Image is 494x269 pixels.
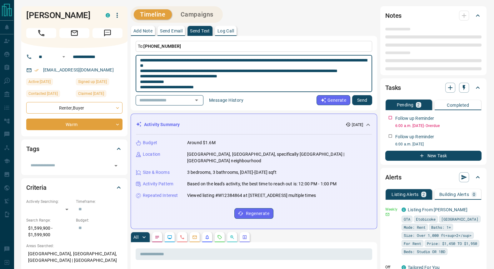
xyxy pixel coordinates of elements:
[230,235,235,240] svg: Opportunities
[404,232,472,238] span: Size: Over 1,000 ft<sup>2</sup>
[402,208,406,212] div: condos.ca
[352,122,363,128] p: [DATE]
[26,119,122,130] div: Warm
[385,8,482,23] div: Notes
[76,199,122,204] p: Timeframe:
[392,192,419,197] p: Listing Alerts
[439,192,469,197] p: Building Alerts
[28,90,58,97] span: Contacted [DATE]
[143,192,178,199] p: Repeated Interest
[59,28,89,38] span: Email
[78,90,104,97] span: Claimed [DATE]
[441,216,478,222] span: [GEOGRAPHIC_DATA]
[26,223,73,240] p: $1,599,900 - $1,599,900
[136,119,372,130] div: Activity Summary[DATE]
[447,103,469,107] p: Completed
[60,53,67,61] button: Open
[473,192,475,197] p: 0
[187,151,372,164] p: [GEOGRAPHIC_DATA], [GEOGRAPHIC_DATA], specifically [GEOGRAPHIC_DATA] | [GEOGRAPHIC_DATA] neighbou...
[26,249,122,266] p: [GEOGRAPHIC_DATA], [GEOGRAPHIC_DATA], [GEOGRAPHIC_DATA] | [GEOGRAPHIC_DATA]
[167,235,172,240] svg: Lead Browsing Activity
[143,151,160,158] p: Location
[217,235,222,240] svg: Requests
[28,79,51,85] span: Active [DATE]
[187,139,216,146] p: Around $1.6M
[34,68,39,72] svg: Email Verified
[431,224,451,230] span: Baths: 1+
[395,115,434,122] p: Follow up Reminder
[416,216,436,222] span: Etobicoke
[385,11,402,21] h2: Notes
[187,169,277,176] p: 3 bedrooms, 3 bathrooms, [DATE]-[DATE] sqft
[192,96,201,105] button: Open
[395,134,434,140] p: Follow up Reminder
[43,67,114,72] a: [EMAIL_ADDRESS][DOMAIN_NAME]
[160,29,182,33] p: Send Email
[187,192,316,199] p: Viewed listing #W12384864 at [STREET_ADDRESS] multiple times
[385,170,482,185] div: Alerts
[134,9,172,20] button: Timeline
[395,141,482,147] p: 6:00 a.m. [DATE]
[395,123,482,129] p: 6:00 a.m. [DATE] - Overdue
[26,180,122,195] div: Criteria
[133,235,138,239] p: All
[26,218,73,223] p: Search Range:
[427,240,477,247] span: Price: $1,450 TO $1,950
[187,181,337,187] p: Based on the lead's activity, the best time to reach out is: 12:00 PM - 1:00 PM
[133,29,152,33] p: Add Note
[422,192,425,197] p: 2
[242,235,247,240] svg: Agent Actions
[404,248,445,255] span: Beds: Studio OR 1BD
[404,224,426,230] span: Mode: Rent
[155,235,160,240] svg: Notes
[112,161,120,170] button: Open
[26,28,56,38] span: Call
[385,172,402,182] h2: Alerts
[317,95,350,105] button: Generate
[26,141,122,156] div: Tags
[76,78,122,87] div: Tue Oct 07 2025
[26,10,96,20] h1: [PERSON_NAME]
[76,218,122,223] p: Budget:
[404,216,410,222] span: GTA
[404,240,421,247] span: For Rent
[408,207,467,212] a: Listing From [PERSON_NAME]
[174,9,220,20] button: Campaigns
[76,90,122,99] div: Tue Oct 07 2025
[26,102,122,114] div: Renter , Buyer
[106,13,110,17] div: condos.ca
[26,199,73,204] p: Actively Searching:
[143,139,157,146] p: Budget
[385,83,401,93] h2: Tasks
[190,29,210,33] p: Send Text
[217,29,234,33] p: Log Call
[180,235,185,240] svg: Calls
[26,183,47,193] h2: Criteria
[26,78,73,87] div: Tue Oct 07 2025
[136,41,372,52] p: To:
[385,151,482,161] button: New Task
[385,80,482,95] div: Tasks
[205,95,247,105] button: Message History
[352,95,372,105] button: Send
[143,44,181,49] span: [PHONE_NUMBER]
[417,103,420,107] p: 2
[26,144,39,154] h2: Tags
[385,207,398,212] p: Weekly
[385,212,390,217] svg: Email
[143,169,170,176] p: Size & Rooms
[234,208,273,219] button: Regenerate
[78,79,107,85] span: Signed up [DATE]
[26,90,73,99] div: Fri Oct 10 2025
[192,235,197,240] svg: Emails
[144,121,180,128] p: Activity Summary
[92,28,122,38] span: Message
[143,181,173,187] p: Activity Pattern
[205,235,210,240] svg: Listing Alerts
[397,103,413,107] p: Pending
[26,243,122,249] p: Areas Searched:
